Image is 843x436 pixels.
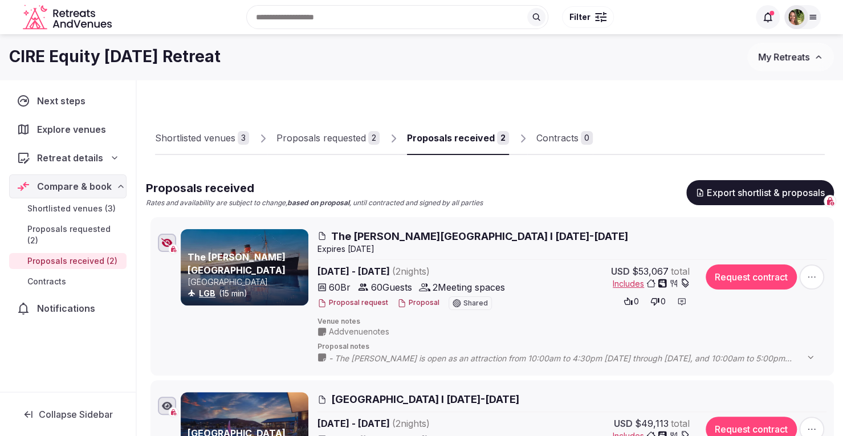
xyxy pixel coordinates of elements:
button: Export shortlist & proposals [686,180,834,205]
strong: based on proposal [287,198,349,207]
a: Explore venues [9,117,127,141]
span: 0 [661,296,666,307]
h1: CIRE Equity [DATE] Retreat [9,46,221,68]
span: Collapse Sidebar [39,409,113,420]
button: Includes [613,278,690,290]
span: total [671,264,690,278]
span: Next steps [37,94,90,108]
img: Shay Tippie [788,9,804,25]
span: - The [PERSON_NAME] is open as an attraction from 10:00am to 4:30pm [DATE] through [DATE], and 10... [329,353,826,364]
span: 2 Meeting spaces [433,280,505,294]
span: Explore venues [37,123,111,136]
span: My Retreats [758,51,809,63]
span: Retreat details [37,151,103,165]
div: Expire s [DATE] [317,243,826,255]
button: Filter [562,6,614,28]
a: Proposals requested (2) [9,221,127,248]
span: Contracts [27,276,66,287]
span: Venue notes [317,317,826,327]
p: Rates and availability are subject to change, , until contracted and signed by all parties [146,198,483,208]
a: Proposals requested2 [276,122,380,155]
div: 3 [238,131,249,145]
span: [DATE] - [DATE] [317,417,518,430]
a: Shortlisted venues3 [155,122,249,155]
span: $53,067 [632,264,669,278]
a: Contracts0 [536,122,593,155]
a: The [PERSON_NAME][GEOGRAPHIC_DATA] [188,251,286,275]
button: Proposal [397,298,439,308]
button: LGB [199,288,215,299]
span: Proposals received (2) [27,255,117,267]
p: [GEOGRAPHIC_DATA] [188,276,306,288]
a: Visit the homepage [23,5,114,30]
span: ( 2 night s ) [392,418,430,429]
span: 60 Guests [371,280,412,294]
button: My Retreats [747,43,834,71]
button: Collapse Sidebar [9,402,127,427]
span: total [671,417,690,430]
span: Notifications [37,301,100,315]
button: Proposal request [317,298,388,308]
a: Shortlisted venues (3) [9,201,127,217]
span: ( 2 night s ) [392,266,430,277]
span: 60 Br [329,280,351,294]
a: Contracts [9,274,127,290]
a: Proposals received2 [407,122,509,155]
div: Proposals requested [276,131,366,145]
span: Compare & book [37,180,112,193]
span: [GEOGRAPHIC_DATA] I [DATE]-[DATE] [331,392,519,406]
a: Notifications [9,296,127,320]
span: Add venue notes [329,326,389,337]
div: (15 min) [188,288,306,299]
button: Request contract [706,264,797,290]
span: Shared [463,300,488,307]
button: 0 [647,294,669,309]
a: Next steps [9,89,127,113]
div: 2 [368,131,380,145]
svg: Retreats and Venues company logo [23,5,114,30]
a: Proposals received (2) [9,253,127,269]
div: Contracts [536,131,579,145]
span: The [PERSON_NAME][GEOGRAPHIC_DATA] I [DATE]-[DATE] [331,229,628,243]
div: 2 [497,131,509,145]
span: 0 [634,296,639,307]
a: LGB [199,288,215,298]
span: Proposals requested (2) [27,223,122,246]
span: [DATE] - [DATE] [317,264,518,278]
span: USD [611,264,630,278]
div: Shortlisted venues [155,131,235,145]
span: $49,113 [635,417,669,430]
span: USD [614,417,633,430]
span: Filter [569,11,590,23]
div: 0 [581,131,593,145]
div: Proposals received [407,131,495,145]
button: 0 [620,294,642,309]
h2: Proposals received [146,180,483,196]
span: Shortlisted venues (3) [27,203,116,214]
span: Proposal notes [317,342,826,352]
